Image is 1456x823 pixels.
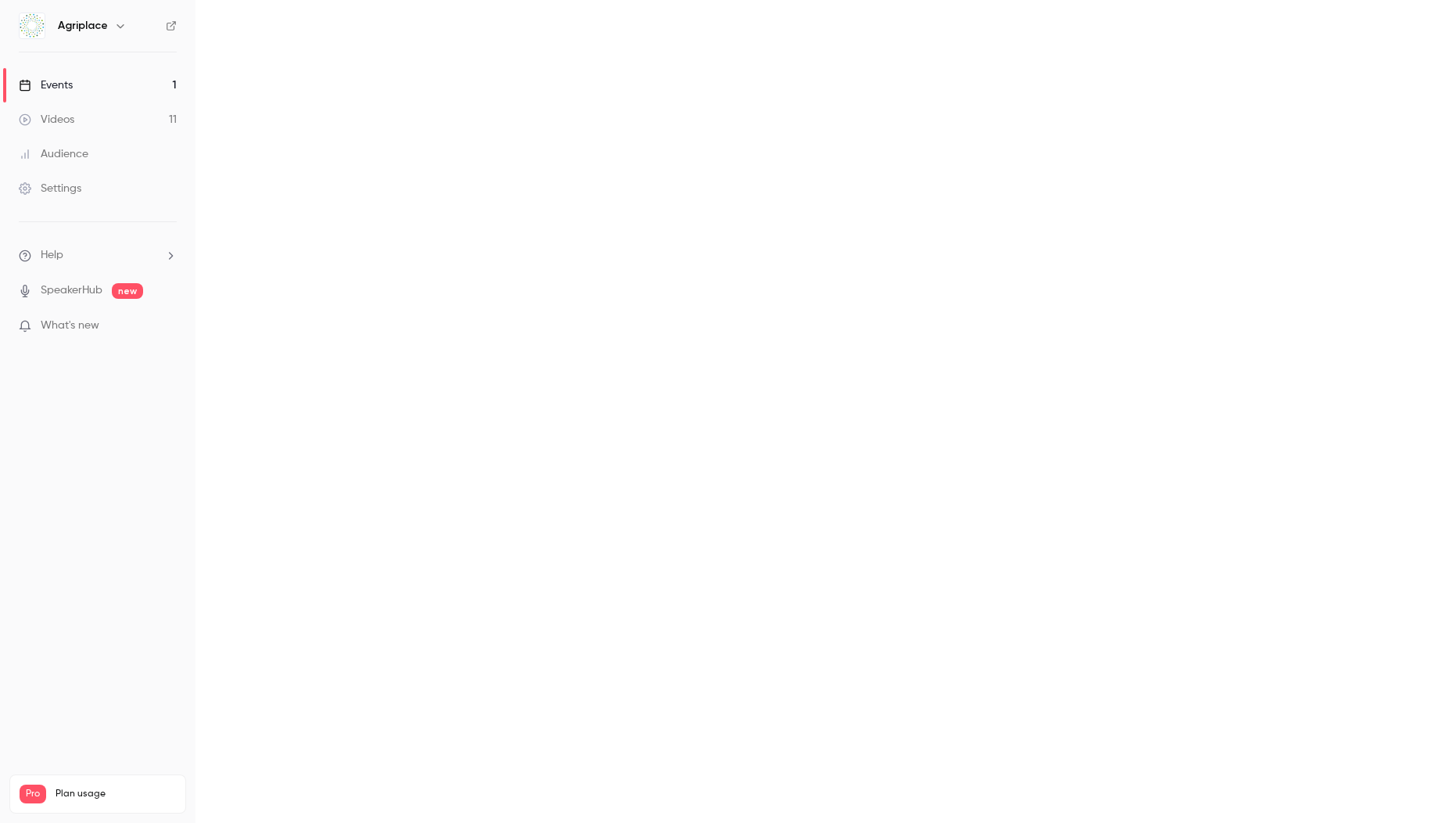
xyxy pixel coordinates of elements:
[41,318,99,334] span: What's new
[20,13,45,38] img: Agriplace
[19,112,74,128] div: Videos
[56,788,176,800] span: Plan usage
[19,77,73,93] div: Events
[20,785,46,803] span: Pro
[19,247,177,264] li: help-dropdown-opener
[58,18,108,34] h6: Agriplace
[19,181,81,196] div: Settings
[158,319,177,333] iframe: Noticeable Trigger
[19,146,88,162] div: Audience
[112,283,143,299] span: new
[41,247,63,264] span: Help
[41,282,102,299] a: SpeakerHub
